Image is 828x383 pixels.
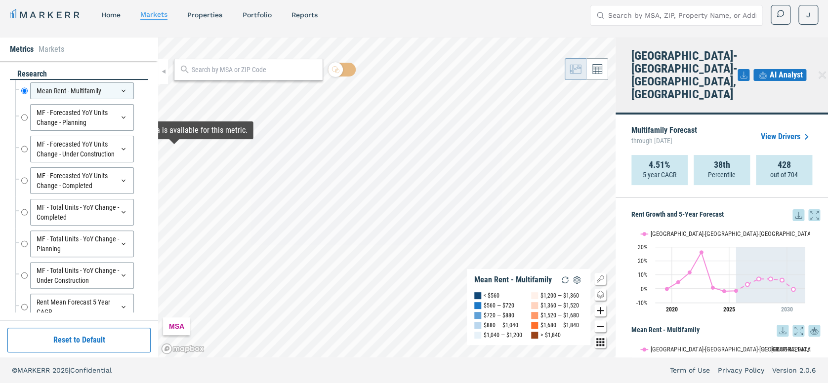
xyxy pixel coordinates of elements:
g: Hilton Head Island-Bluffton-Beaufort, SC, line 2 of 2 with 5 data points. [745,277,795,291]
button: Reset to Default [7,328,151,352]
div: MF - Total Units - YoY Change - Planning [30,230,134,257]
tspan: 2020 [665,306,677,313]
button: J [798,5,818,25]
a: Privacy Policy [718,365,764,375]
canvas: Map [158,38,616,357]
tspan: 2025 [723,306,735,313]
path: Thursday, 29 Jul, 20:00, 11.68. Hilton Head Island-Bluffton-Beaufort, SC. [688,270,692,274]
path: Thursday, 29 Jul, 20:00, 6.99. Hilton Head Island-Bluffton-Beaufort, SC. [757,277,761,281]
span: © [12,366,17,374]
path: Sunday, 29 Jul, 20:00, 6.14. Hilton Head Island-Bluffton-Beaufort, SC. [780,278,784,282]
p: Multifamily Forecast [631,126,697,147]
path: Friday, 29 Jul, 20:00, 26.06. Hilton Head Island-Bluffton-Beaufort, SC. [700,250,704,254]
button: Zoom in map button [594,305,606,316]
img: Settings [571,274,583,286]
div: > $1,840 [540,330,561,340]
div: $1,040 — $1,200 [484,330,522,340]
div: < $560 [484,291,499,301]
button: Other options map button [594,336,606,348]
p: 5-year CAGR [643,170,676,180]
path: Wednesday, 29 Jul, 20:00, 4.69. Hilton Head Island-Bluffton-Beaufort, SC. [676,280,680,284]
div: MSA [163,317,190,335]
span: AI Analyst [770,69,803,81]
text: 30% [638,244,648,251]
div: $560 — $720 [484,301,514,310]
div: $1,520 — $1,680 [540,310,579,320]
a: reports [291,11,317,19]
button: Change style map button [594,289,606,301]
a: Term of Use [670,365,710,375]
div: research [10,69,148,80]
h5: Mean Rent - Multifamily [631,325,820,337]
path: Monday, 29 Jul, 20:00, -0.44. Hilton Head Island-Bluffton-Beaufort, SC. [791,287,795,291]
a: home [101,11,121,19]
span: MARKERR [17,366,52,374]
div: Rent Growth and 5-Year Forecast. Highcharts interactive chart. [631,221,820,320]
h5: Rent Growth and 5-Year Forecast [631,209,820,221]
li: Markets [39,43,64,55]
button: Show Hilton Head Island-Bluffton-Beaufort, SC [641,224,751,231]
li: Metrics [10,43,34,55]
div: $1,360 — $1,520 [540,301,579,310]
text: 10% [638,271,648,278]
div: Rent Mean Forecast 5 Year CAGR [30,294,134,320]
div: MF - Forecasted YoY Units Change - Planning [30,104,134,131]
div: $1,200 — $1,360 [540,291,579,301]
tspan: 2030 [781,306,792,313]
div: MF - Forecasted YoY Units Change - Completed [30,167,134,194]
button: Show/Hide Legend Map Button [594,273,606,285]
img: Reload Legend [559,274,571,286]
path: Monday, 29 Jul, 20:00, -1.78. Hilton Head Island-Bluffton-Beaufort, SC. [722,289,726,293]
button: AI Analyst [753,69,806,81]
div: MF - Total Units - YoY Change - Under Construction [30,262,134,289]
path: Saturday, 29 Jul, 20:00, 0.71. Hilton Head Island-Bluffton-Beaufort, SC. [711,286,715,290]
path: Tuesday, 29 Jul, 20:00, -1.52. Hilton Head Island-Bluffton-Beaufort, SC. [734,289,738,293]
div: Mean Rent - Multifamily [30,82,134,99]
text: -10% [636,300,648,306]
p: Percentile [708,170,736,180]
svg: Interactive chart [631,221,810,320]
a: Mapbox logo [161,343,205,354]
div: MF - Total Units - YoY Change - Completed [30,199,134,226]
span: J [806,10,810,20]
button: Show USA [761,339,782,347]
div: MF - Forecasted YoY Units Change - Under Construction [30,136,134,162]
button: Show Hilton Head Island-Bluffton-Beaufort, SC [641,339,751,347]
strong: 4.51% [649,160,670,170]
text: 20% [638,258,648,265]
input: Search by MSA or ZIP Code [192,65,318,75]
button: Zoom out map button [594,320,606,332]
div: $720 — $880 [484,310,514,320]
text: [GEOGRAPHIC_DATA] [771,345,824,353]
h4: [GEOGRAPHIC_DATA]-[GEOGRAPHIC_DATA]-[GEOGRAPHIC_DATA], [GEOGRAPHIC_DATA] [631,49,738,101]
a: View Drivers [761,131,812,143]
path: Saturday, 29 Jul, 20:00, 6.96. Hilton Head Island-Bluffton-Beaufort, SC. [769,277,773,281]
strong: 428 [778,160,791,170]
strong: 38th [714,160,730,170]
a: markets [140,10,167,18]
a: Portfolio [242,11,271,19]
span: through [DATE] [631,134,697,147]
a: Version 2.0.6 [772,365,816,375]
span: 2025 | [52,366,70,374]
a: properties [187,11,222,19]
text: 0% [641,286,648,293]
p: out of 704 [770,170,798,180]
div: $1,680 — $1,840 [540,320,579,330]
span: Confidential [70,366,112,374]
div: Map Tooltip Content [101,125,248,135]
path: Monday, 29 Jul, 20:00, -0.23. Hilton Head Island-Bluffton-Beaufort, SC. [665,287,669,291]
path: Wednesday, 29 Jul, 20:00, 3.09. Hilton Head Island-Bluffton-Beaufort, SC. [745,282,749,286]
div: $880 — $1,040 [484,320,518,330]
input: Search by MSA, ZIP, Property Name, or Address [608,5,756,25]
a: MARKERR [10,8,82,22]
div: Mean Rent - Multifamily [474,275,552,285]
